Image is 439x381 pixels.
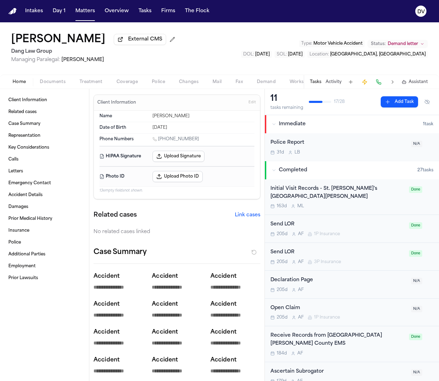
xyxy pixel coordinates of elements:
[22,5,46,17] a: Intakes
[277,287,288,293] span: 205d
[257,79,276,85] span: Demand
[270,248,405,256] div: Send LOR
[288,52,303,57] span: [DATE]
[11,33,105,46] button: Edit matter name
[295,150,300,155] span: L B
[182,5,212,17] button: The Flock
[152,300,202,308] p: Accident
[210,300,260,308] p: Accident
[80,79,103,85] span: Treatment
[298,259,304,265] span: A F
[8,157,18,162] span: Calls
[8,275,38,281] span: Prior Lawsuits
[409,250,422,257] span: Done
[99,113,148,119] dt: Name
[330,52,426,57] span: [GEOGRAPHIC_DATA], [GEOGRAPHIC_DATA]
[50,5,68,17] button: Day 1
[6,166,83,177] a: Letters
[411,141,422,147] span: N/A
[6,154,83,165] a: Calls
[279,121,306,128] span: Immediate
[6,189,83,201] a: Accident Details
[152,328,202,336] p: Accident
[117,79,138,85] span: Coverage
[73,5,98,17] button: Matters
[299,40,365,47] button: Edit Type: Motor Vehicle Accident
[152,136,199,142] a: Call 1 (256) 962-8176
[297,203,304,209] span: M L
[13,79,26,85] span: Home
[8,109,37,115] span: Related cases
[6,237,83,248] a: Police
[417,167,433,173] span: 27 task s
[270,304,407,312] div: Open Claim
[96,100,137,105] h3: Client Information
[6,261,83,272] a: Employment
[8,180,51,186] span: Emergency Contact
[409,186,422,193] span: Done
[297,351,303,356] span: A F
[11,57,60,62] span: Managing Paralegal:
[277,259,288,265] span: 205d
[11,47,178,56] h2: Dang Law Group
[326,79,342,85] button: Activity
[94,272,143,281] p: Accident
[374,77,384,87] button: Make a Call
[298,231,304,237] span: A F
[313,42,363,46] span: Motor Vehicle Accident
[6,225,83,236] a: Insurance
[255,52,270,57] span: [DATE]
[152,125,254,130] div: [DATE]
[307,51,428,58] button: Edit Location: Austin, TX
[158,5,178,17] button: Firms
[8,263,36,269] span: Employment
[243,52,254,57] span: DOL :
[265,326,439,362] div: Open task: Receive Records from Austin-Travis County EMS
[270,276,407,284] div: Declaration Page
[381,96,418,107] button: Add Task
[423,121,433,127] span: 1 task
[265,271,439,299] div: Open task: Declaration Page
[314,259,341,265] span: 3P Insurance
[290,79,317,85] span: Workspaces
[6,249,83,260] a: Additional Parties
[6,130,83,141] a: Representation
[99,188,254,193] p: 13 empty fields not shown.
[367,40,428,48] button: Change status from Demand letter
[8,228,29,233] span: Insurance
[277,52,287,57] span: SOL :
[310,79,321,85] button: Tasks
[8,169,23,174] span: Letters
[411,306,422,312] span: N/A
[136,5,154,17] a: Tasks
[388,41,418,47] span: Demand letter
[265,299,439,327] div: Open task: Open Claim
[94,356,143,364] p: Accident
[179,79,199,85] span: Changes
[334,99,345,105] span: 17 / 28
[99,151,148,162] dt: HIPAA Signature
[94,300,143,308] p: Accident
[275,51,305,58] button: Edit SOL: 2025-02-12
[301,42,312,46] span: Type :
[8,97,47,103] span: Client Information
[152,151,204,162] button: Upload Signature
[6,106,83,118] a: Related cases
[6,118,83,129] a: Case Summary
[279,167,307,174] span: Completed
[246,97,258,108] button: Edit
[114,34,166,45] button: External CMS
[265,133,439,161] div: Open task: Police Report
[265,161,439,179] button: Completed27tasks
[94,328,143,336] p: Accident
[8,240,21,245] span: Police
[270,185,405,201] div: Initial Visit Records - St. [PERSON_NAME]'s [GEOGRAPHIC_DATA][PERSON_NAME]
[411,369,422,376] span: N/A
[277,231,288,237] span: 205d
[270,332,405,348] div: Receive Records from [GEOGRAPHIC_DATA][PERSON_NAME] County EMS
[277,351,287,356] span: 184d
[236,79,243,85] span: Fax
[270,93,303,104] div: 11
[8,8,17,15] a: Home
